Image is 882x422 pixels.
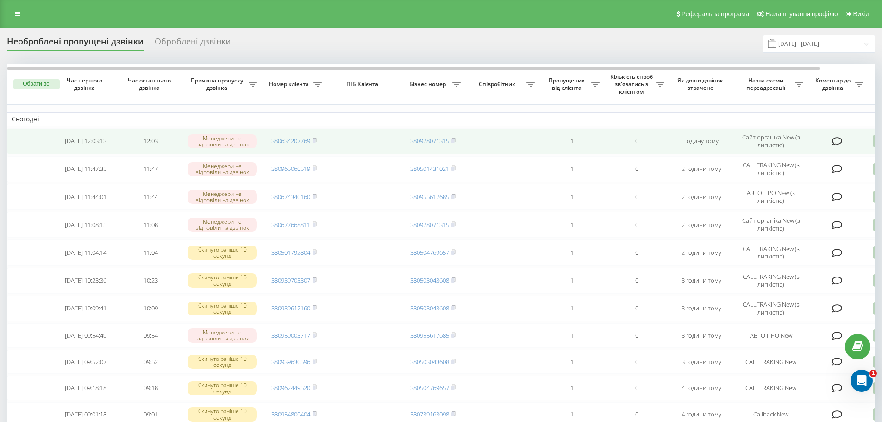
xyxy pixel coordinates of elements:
[604,350,669,374] td: 0
[539,268,604,294] td: 1
[669,376,734,400] td: 4 години тому
[604,296,669,321] td: 0
[410,384,449,392] a: 380504769657
[53,184,118,210] td: [DATE] 11:44:01
[669,296,734,321] td: 3 години тому
[53,212,118,238] td: [DATE] 11:08:15
[734,323,808,348] td: АВТО ПРО New
[53,156,118,182] td: [DATE] 11:47:35
[539,296,604,321] td: 1
[188,302,257,315] div: Скинуто раніше 10 секунд
[188,134,257,148] div: Менеджери не відповіли на дзвінок
[271,384,310,392] a: 380962449520
[669,128,734,154] td: годину тому
[604,268,669,294] td: 0
[118,268,183,294] td: 10:23
[125,77,175,91] span: Час останнього дзвінка
[188,355,257,369] div: Скинуто раніше 10 секунд
[410,358,449,366] a: 380503043608
[53,268,118,294] td: [DATE] 10:23:36
[853,10,869,18] span: Вихід
[118,239,183,265] td: 11:04
[271,220,310,229] a: 380677668811
[669,156,734,182] td: 2 години тому
[53,239,118,265] td: [DATE] 11:04:14
[738,77,795,91] span: Назва схеми переадресації
[53,323,118,348] td: [DATE] 09:54:49
[539,239,604,265] td: 1
[410,304,449,312] a: 380503043608
[410,248,449,257] a: 380504769657
[669,184,734,210] td: 2 години тому
[765,10,838,18] span: Налаштування профілю
[539,323,604,348] td: 1
[118,350,183,374] td: 09:52
[118,376,183,400] td: 09:18
[604,212,669,238] td: 0
[188,218,257,232] div: Менеджери не відповіли на дзвінок
[734,239,808,265] td: CALLTRAKING New (з липкістю)
[271,331,310,340] a: 380959003717
[734,128,808,154] td: Сайт органіка New (з липкістю)
[539,376,604,400] td: 1
[869,370,877,377] span: 1
[118,323,183,348] td: 09:54
[53,128,118,154] td: [DATE] 12:03:13
[266,81,313,88] span: Номер клієнта
[734,376,808,400] td: CALLTRAKING New
[470,81,526,88] span: Співробітник
[734,184,808,210] td: АВТО ПРО New (з липкістю)
[604,128,669,154] td: 0
[188,246,257,259] div: Скинуто раніше 10 секунд
[271,164,310,173] a: 380965060519
[813,77,855,91] span: Коментар до дзвінка
[669,268,734,294] td: 3 години тому
[410,164,449,173] a: 380501431021
[604,376,669,400] td: 0
[682,10,750,18] span: Реферальна програма
[851,370,873,392] iframe: Intercom live chat
[271,410,310,418] a: 380954800404
[604,323,669,348] td: 0
[271,276,310,284] a: 380939703307
[604,239,669,265] td: 0
[410,331,449,340] a: 380955617685
[188,381,257,395] div: Скинуто раніше 10 секунд
[405,81,452,88] span: Бізнес номер
[188,162,257,176] div: Менеджери не відповіли на дзвінок
[539,128,604,154] td: 1
[7,37,144,51] div: Необроблені пропущені дзвінки
[669,212,734,238] td: 2 години тому
[410,137,449,145] a: 380978071315
[734,350,808,374] td: CALLTRAKING New
[271,304,310,312] a: 380939612160
[118,296,183,321] td: 10:09
[669,350,734,374] td: 3 години тому
[155,37,231,51] div: Оброблені дзвінки
[13,79,60,89] button: Обрати всі
[53,296,118,321] td: [DATE] 10:09:41
[734,212,808,238] td: Сайт органіка New (з липкістю)
[118,212,183,238] td: 11:08
[604,184,669,210] td: 0
[271,358,310,366] a: 380939630596
[271,137,310,145] a: 380634207769
[410,276,449,284] a: 380503043608
[676,77,726,91] span: Як довго дзвінок втрачено
[61,77,111,91] span: Час першого дзвінка
[734,268,808,294] td: CALLTRAKING New (з липкістю)
[53,376,118,400] td: [DATE] 09:18:18
[188,328,257,342] div: Менеджери не відповіли на дзвінок
[188,77,249,91] span: Причина пропуску дзвінка
[410,220,449,229] a: 380978071315
[188,273,257,287] div: Скинуто раніше 10 секунд
[539,350,604,374] td: 1
[539,212,604,238] td: 1
[271,248,310,257] a: 380501792804
[118,156,183,182] td: 11:47
[410,193,449,201] a: 380955617685
[734,296,808,321] td: CALLTRAKING New (з липкістю)
[271,193,310,201] a: 380674340160
[334,81,393,88] span: ПІБ Клієнта
[669,239,734,265] td: 2 години тому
